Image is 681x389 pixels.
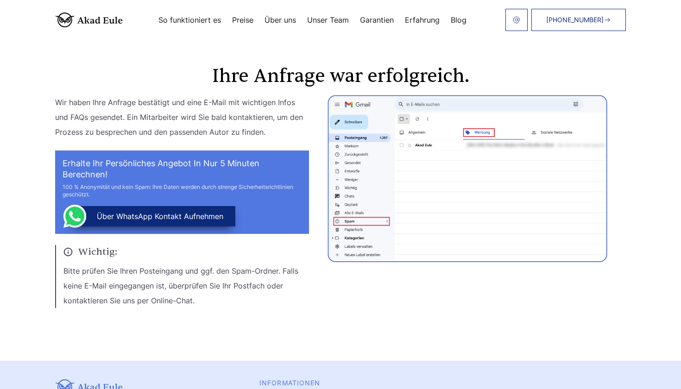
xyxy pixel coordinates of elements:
[531,9,626,31] a: [PHONE_NUMBER]
[307,16,349,24] a: Unser Team
[63,183,302,198] div: 100 % Anonymität und kein Spam: Ihre Daten werden durch strenge Sicherheitsrichtlinien geschützt.
[55,95,309,139] p: Wir haben Ihre Anfrage bestätigt und eine E-Mail mit wichtigen Infos und FAQs gesendet. Ein Mitar...
[63,264,309,308] p: Bitte prüfen Sie Ihren Posteingang und ggf. den Spam-Ordner. Falls keine E-Mail eingegangen ist, ...
[451,16,467,24] a: Blog
[55,13,123,27] img: logo
[259,379,368,387] div: INFORMATIONEN
[232,16,253,24] a: Preise
[63,245,309,259] span: Wichtig:
[513,16,520,24] img: email
[328,95,607,262] img: thanks
[55,67,626,86] h1: Ihre Anfrage war erfolgreich.
[405,16,440,24] a: Erfahrung
[265,16,296,24] a: Über uns
[158,16,221,24] a: So funktioniert es
[360,16,394,24] a: Garantien
[69,206,235,226] button: über WhatsApp Kontakt aufnehmen
[63,158,302,180] h2: Erhalte Ihr persönliches Angebot in nur 5 Minuten berechnen!
[546,16,604,24] span: [PHONE_NUMBER]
